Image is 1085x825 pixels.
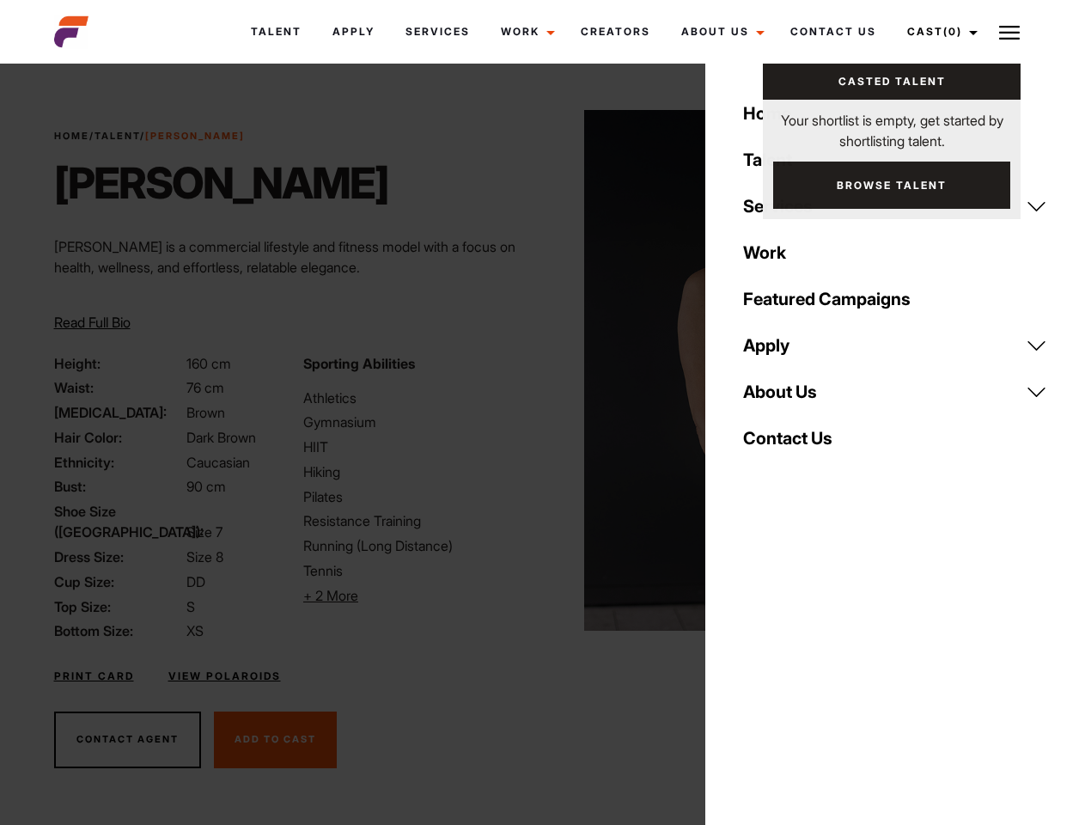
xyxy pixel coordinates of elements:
[54,402,183,423] span: [MEDICAL_DATA]:
[186,478,226,495] span: 90 cm
[999,22,1020,43] img: Burger icon
[54,353,183,374] span: Height:
[303,510,532,531] li: Resistance Training
[54,501,183,542] span: Shoe Size ([GEOGRAPHIC_DATA]):
[186,379,224,396] span: 76 cm
[54,377,183,398] span: Waist:
[733,229,1058,276] a: Work
[303,437,532,457] li: HIIT
[54,596,183,617] span: Top Size:
[733,276,1058,322] a: Featured Campaigns
[235,9,317,55] a: Talent
[733,90,1058,137] a: Home
[892,9,988,55] a: Cast(0)
[666,9,775,55] a: About Us
[186,573,205,590] span: DD
[317,9,390,55] a: Apply
[54,157,388,209] h1: [PERSON_NAME]
[54,571,183,592] span: Cup Size:
[303,388,532,408] li: Athletics
[303,461,532,482] li: Hiking
[763,64,1021,100] a: Casted Talent
[54,129,245,144] span: / /
[54,712,201,768] button: Contact Agent
[943,25,962,38] span: (0)
[186,548,223,565] span: Size 8
[54,547,183,567] span: Dress Size:
[235,733,316,745] span: Add To Cast
[94,130,140,142] a: Talent
[54,291,533,353] p: Through her modeling and wellness brand, HEAL, she inspires others on their wellness journeys—cha...
[186,454,250,471] span: Caucasian
[390,9,485,55] a: Services
[303,412,532,432] li: Gymnasium
[733,415,1058,461] a: Contact Us
[763,100,1021,151] p: Your shortlist is empty, get started by shortlisting talent.
[186,523,222,541] span: Size 7
[54,130,89,142] a: Home
[54,15,88,49] img: cropped-aefm-brand-fav-22-square.png
[145,130,245,142] strong: [PERSON_NAME]
[186,404,225,421] span: Brown
[54,312,131,333] button: Read Full Bio
[303,535,532,556] li: Running (Long Distance)
[773,162,1010,209] a: Browse Talent
[303,486,532,507] li: Pilates
[54,427,183,448] span: Hair Color:
[168,669,281,684] a: View Polaroids
[54,236,533,278] p: [PERSON_NAME] is a commercial lifestyle and fitness model with a focus on health, wellness, and e...
[303,587,358,604] span: + 2 More
[54,452,183,473] span: Ethnicity:
[54,476,183,497] span: Bust:
[733,322,1058,369] a: Apply
[485,9,565,55] a: Work
[186,429,256,446] span: Dark Brown
[186,355,231,372] span: 160 cm
[303,560,532,581] li: Tennis
[303,355,415,372] strong: Sporting Abilities
[54,314,131,331] span: Read Full Bio
[733,183,1058,229] a: Services
[186,598,195,615] span: S
[186,622,204,639] span: XS
[214,712,337,768] button: Add To Cast
[54,669,134,684] a: Print Card
[733,137,1058,183] a: Talent
[733,369,1058,415] a: About Us
[775,9,892,55] a: Contact Us
[565,9,666,55] a: Creators
[54,620,183,641] span: Bottom Size:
